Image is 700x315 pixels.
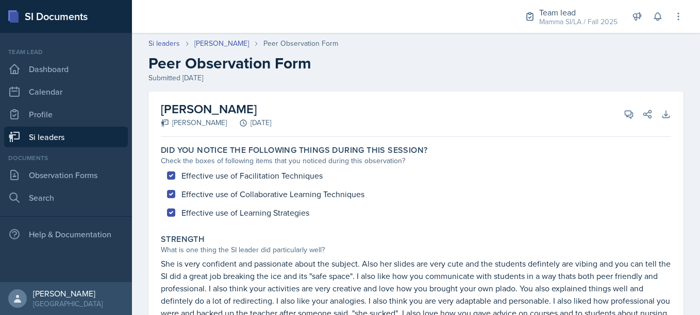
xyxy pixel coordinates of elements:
label: Strength [161,234,205,244]
h2: [PERSON_NAME] [161,100,271,118]
a: Calendar [4,81,128,102]
div: Submitted [DATE] [148,73,684,83]
div: Team lead [4,47,128,57]
div: [DATE] [227,117,271,128]
a: [PERSON_NAME] [194,38,249,49]
div: What is one thing the SI leader did particularly well? [161,244,671,255]
label: Did you notice the following things during this session? [161,145,427,155]
a: Profile [4,104,128,125]
div: [PERSON_NAME] [33,288,103,299]
div: Team lead [539,6,618,19]
div: Mamma SI/LA / Fall 2025 [539,16,618,27]
div: Documents [4,153,128,163]
div: Peer Observation Form [263,38,338,49]
div: [GEOGRAPHIC_DATA] [33,299,103,309]
div: Check the boxes of following items that you noticed during this observation? [161,155,671,166]
a: Dashboard [4,59,128,79]
a: Si leaders [148,38,180,49]
div: [PERSON_NAME] [161,117,227,128]
a: Si leaders [4,127,128,147]
div: Help & Documentation [4,224,128,244]
a: Observation Forms [4,165,128,185]
a: Search [4,187,128,208]
h2: Peer Observation Form [148,54,684,73]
